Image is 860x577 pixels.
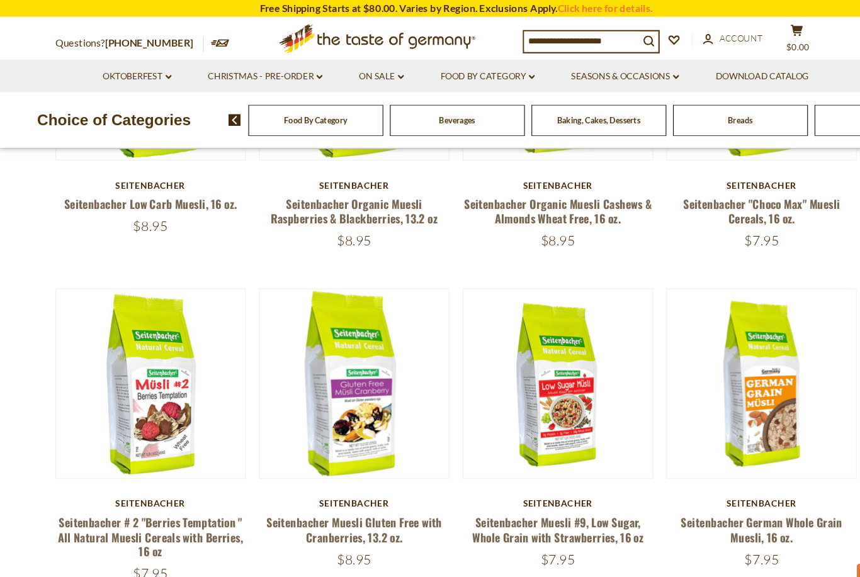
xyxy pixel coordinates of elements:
a: Breads [686,109,710,118]
a: Seitenbacher # 2 "Berries Temptation " All Natural Muesli Cereals with Berries, 16 oz [55,485,229,527]
a: Seitenbacher "Choco Max" Muesli Cereals, 16 oz. [644,184,792,213]
img: next arrow [819,108,831,119]
span: Account [679,31,719,41]
div: Seitenbacher [244,169,424,179]
a: Seitenbacher Muesli #9, Low Sugar, Whole Grain with Strawberries, 16 oz [445,485,607,513]
img: Seitenbacher Muesli #9, Low Sugar, Whole Grain with Strawberries, 16 oz [437,272,615,451]
a: Seitenbacher Organic Muesli Cashews & Almonds Wheat Free, 16 oz. [438,184,614,213]
div: Seitenbacher [628,169,808,179]
img: previous arrow [215,108,227,119]
span: $0.00 [742,39,764,49]
img: Seitenbacher German Whole Grain Muesli, 16 oz. [629,272,807,451]
a: [PHONE_NUMBER] [99,35,183,46]
div: Seitenbacher [436,469,616,479]
a: Account [663,30,719,43]
a: Seasons & Occasions [539,65,640,79]
a: Click here for details. [526,2,615,13]
div: Seitenbacher [52,469,232,479]
a: Food By Category [416,65,504,79]
a: Download Catalog [675,65,763,79]
p: Questions? [52,33,192,49]
a: On Sale [339,65,381,79]
a: Beverages [414,109,448,118]
img: Seitenbacher # 2 "Berries Temptation " All Natural Muesli Cereals with Berries, 16 oz [53,272,231,451]
span: $7.95 [702,218,735,234]
span: $8.95 [125,205,158,221]
a: Seitenbacher German Whole Grain Muesli, 16 oz. [642,485,795,513]
span: $7.95 [702,519,735,535]
a: Christmas - PRE-ORDER [196,65,304,79]
img: Seitenbacher Muesli Gluten Free with Cranberries, 13.2 oz. [245,272,423,451]
span: $8.95 [510,218,543,234]
a: Baking, Cakes, Desserts [525,109,604,118]
div: Seitenbacher [628,469,808,479]
a: Seitenbacher Organic Muesli Raspberries & Blackberries, 13.2 oz [255,184,412,213]
a: Food By Category [268,109,327,118]
a: Seitenbacher Low Carb Muesli, 16 oz. [60,184,223,200]
div: Seitenbacher [244,469,424,479]
button: $0.00 [732,23,770,54]
span: $8.95 [317,519,350,535]
span: $8.95 [317,218,350,234]
span: $7.95 [510,519,543,535]
span: $7.95 [125,532,158,548]
a: Seitenbacher Muesli Gluten Free with Cranberries, 13.2 oz. [251,485,417,513]
div: Seitenbacher [52,169,232,179]
div: Seitenbacher [436,169,616,179]
a: Oktoberfest [97,65,162,79]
